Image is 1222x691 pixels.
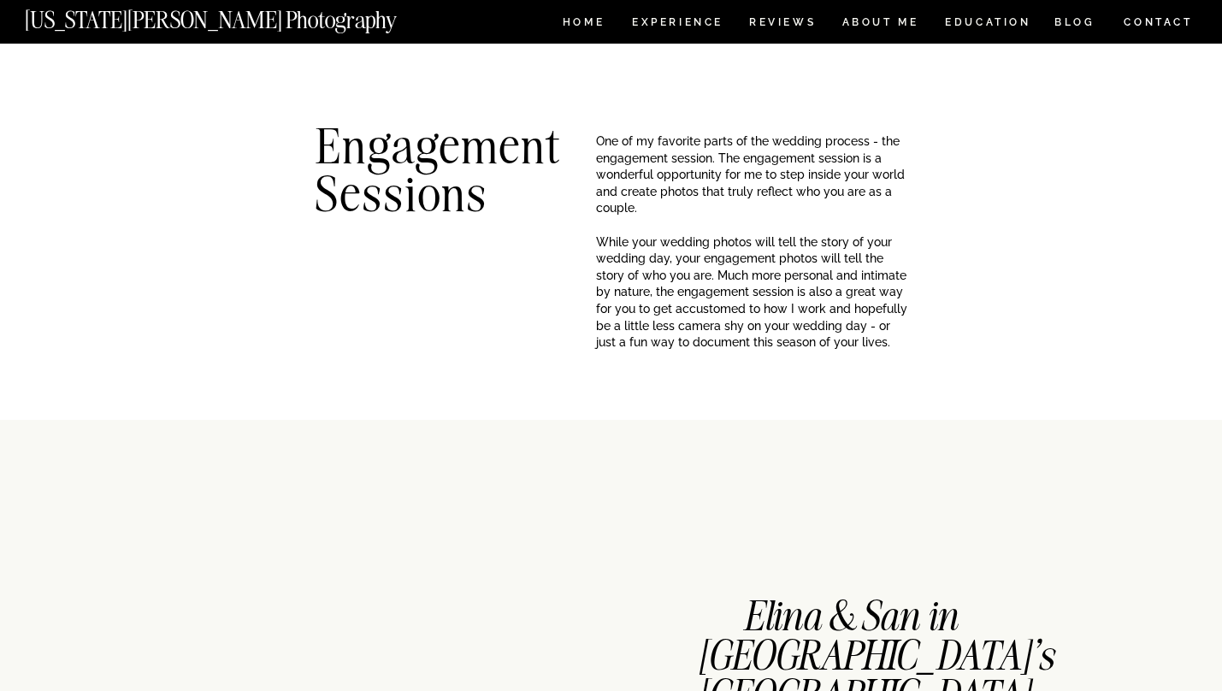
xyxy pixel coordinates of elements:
[943,17,1033,32] a: EDUCATION
[559,17,608,32] a: HOME
[632,17,722,32] a: Experience
[25,9,454,23] a: [US_STATE][PERSON_NAME] Photography
[749,17,813,32] a: REVIEWS
[596,133,908,268] p: One of my favorite parts of the wedding process - the engagement session. The engagement session ...
[1123,13,1194,32] a: CONTACT
[841,17,919,32] a: ABOUT ME
[1054,17,1095,32] a: BLOG
[316,122,570,197] h1: Engagement Sessions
